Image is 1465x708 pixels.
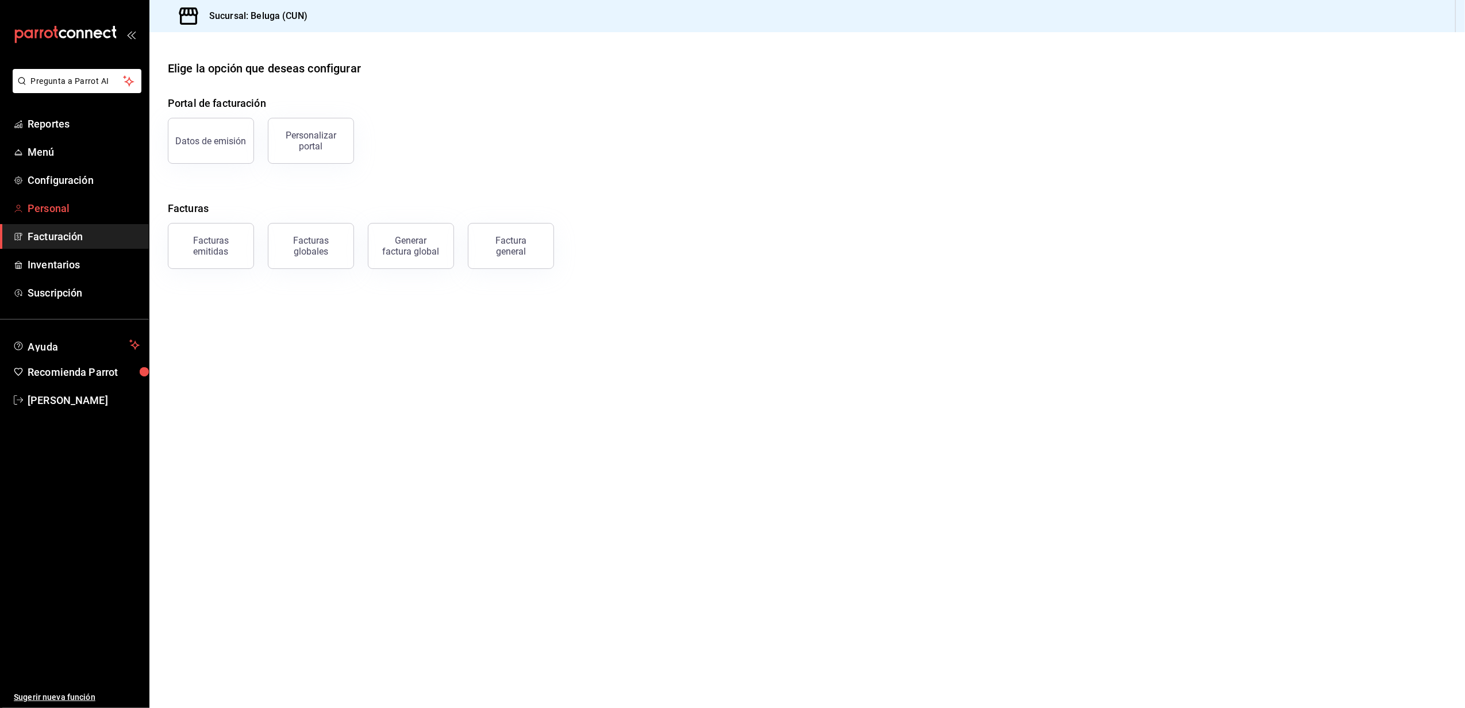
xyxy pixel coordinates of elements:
[126,30,136,39] button: open_drawer_menu
[168,60,361,77] div: Elige la opción que deseas configurar
[28,393,140,408] span: [PERSON_NAME]
[28,364,140,380] span: Recomienda Parrot
[468,223,554,269] button: Factura general
[31,75,124,87] span: Pregunta a Parrot AI
[28,172,140,188] span: Configuración
[168,95,1447,111] h4: Portal de facturación
[200,9,307,23] h3: Sucursal: Beluga (CUN)
[28,144,140,160] span: Menú
[382,235,440,257] div: Generar factura global
[28,338,125,352] span: Ayuda
[28,285,140,301] span: Suscripción
[275,235,347,257] div: Facturas globales
[28,229,140,244] span: Facturación
[168,118,254,164] button: Datos de emisión
[368,223,454,269] button: Generar factura global
[28,201,140,216] span: Personal
[275,130,347,152] div: Personalizar portal
[176,136,247,147] div: Datos de emisión
[482,235,540,257] div: Factura general
[28,116,140,132] span: Reportes
[8,83,141,95] a: Pregunta a Parrot AI
[28,257,140,272] span: Inventarios
[14,691,140,703] span: Sugerir nueva función
[268,223,354,269] button: Facturas globales
[168,223,254,269] button: Facturas emitidas
[168,201,1447,216] h4: Facturas
[268,118,354,164] button: Personalizar portal
[175,235,247,257] div: Facturas emitidas
[13,69,141,93] button: Pregunta a Parrot AI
